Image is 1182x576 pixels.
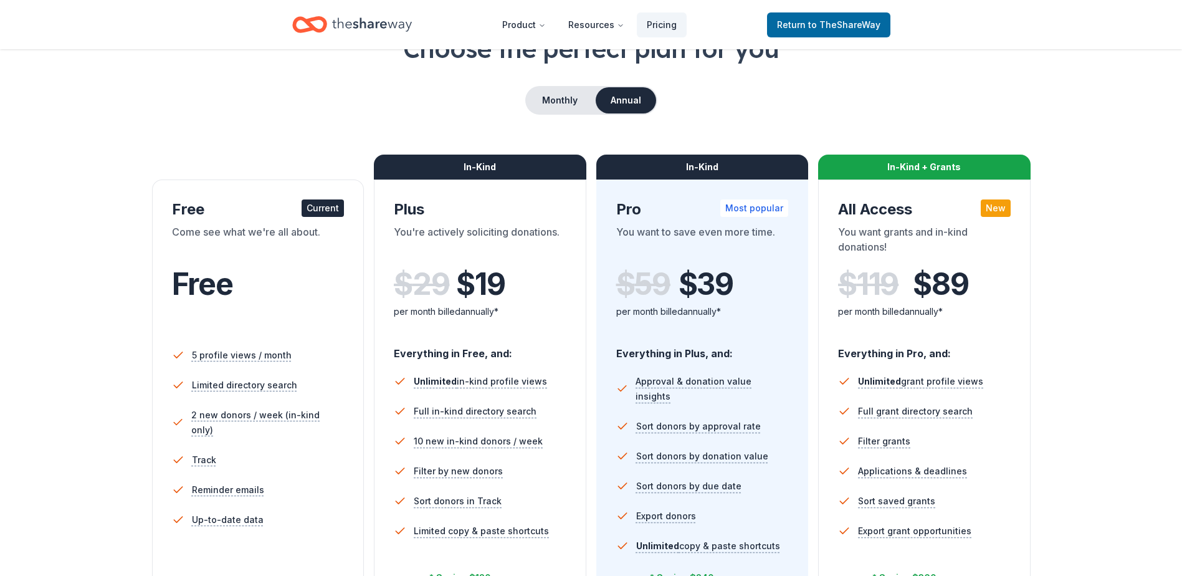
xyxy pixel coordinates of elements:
[414,404,536,419] span: Full in-kind directory search
[596,87,656,113] button: Annual
[302,199,344,217] div: Current
[636,540,780,551] span: copy & paste shortcuts
[858,434,910,449] span: Filter grants
[172,266,233,302] span: Free
[838,199,1011,219] div: All Access
[858,404,973,419] span: Full grant directory search
[414,524,549,539] span: Limited copy & paste shortcuts
[374,155,586,180] div: In-Kind
[394,199,566,219] div: Plus
[414,464,503,479] span: Filter by new donors
[414,434,543,449] span: 10 new in-kind donors / week
[858,376,983,386] span: grant profile views
[637,12,687,37] a: Pricing
[858,494,935,509] span: Sort saved grants
[192,348,292,363] span: 5 profile views / month
[394,224,566,259] div: You're actively soliciting donations.
[767,12,890,37] a: Returnto TheShareWay
[636,419,761,434] span: Sort donors by approval rate
[636,374,788,404] span: Approval & donation value insights
[394,335,566,362] div: Everything in Free, and:
[636,540,679,551] span: Unlimited
[394,304,566,319] div: per month billed annually*
[527,87,593,113] button: Monthly
[636,509,696,524] span: Export donors
[679,267,733,302] span: $ 39
[191,408,344,438] span: 2 new donors / week (in-kind only)
[858,524,971,539] span: Export grant opportunities
[616,335,789,362] div: Everything in Plus, and:
[492,10,687,39] nav: Main
[414,376,457,386] span: Unlimited
[720,199,788,217] div: Most popular
[192,482,264,497] span: Reminder emails
[616,224,789,259] div: You want to save even more time.
[981,199,1011,217] div: New
[596,155,809,180] div: In-Kind
[838,224,1011,259] div: You want grants and in-kind donations!
[616,304,789,319] div: per month billed annually*
[616,199,789,219] div: Pro
[456,267,505,302] span: $ 19
[913,267,968,302] span: $ 89
[192,453,216,468] span: Track
[292,10,412,39] a: Home
[838,304,1011,319] div: per month billed annually*
[414,494,502,509] span: Sort donors in Track
[838,335,1011,362] div: Everything in Pro, and:
[858,464,967,479] span: Applications & deadlines
[492,12,556,37] button: Product
[172,224,345,259] div: Come see what we're all about.
[818,155,1031,180] div: In-Kind + Grants
[858,376,901,386] span: Unlimited
[558,12,634,37] button: Resources
[636,449,768,464] span: Sort donors by donation value
[192,378,297,393] span: Limited directory search
[808,19,880,30] span: to TheShareWay
[777,17,880,32] span: Return
[414,376,547,386] span: in-kind profile views
[172,199,345,219] div: Free
[192,512,264,527] span: Up-to-date data
[636,479,741,494] span: Sort donors by due date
